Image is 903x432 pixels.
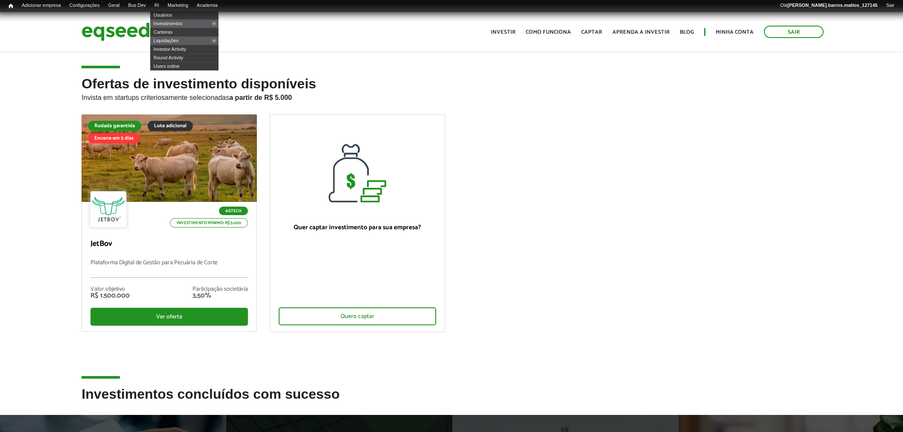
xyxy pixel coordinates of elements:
a: RI [150,2,163,9]
a: Geral [104,2,124,9]
div: 3,50% [192,292,248,299]
p: Invista em startups criteriosamente selecionadas [82,91,821,102]
a: Adicionar empresa [17,2,65,9]
img: EqSeed [82,20,150,43]
div: Participação societária [192,286,248,292]
a: Usuários [150,11,218,19]
a: Configurações [65,2,104,9]
div: R$ 1.500.000 [90,292,130,299]
div: Ver oferta [90,308,248,326]
div: Encerra em 5 dias [88,133,140,143]
p: Plataforma Digital de Gestão para Pecuária de Corte [90,260,248,278]
a: Início [4,2,17,10]
a: Marketing [163,2,192,9]
p: Agtech [219,207,248,215]
a: Investir [491,29,516,35]
a: Como funciona [526,29,571,35]
strong: a partir de R$ 5.000 [229,94,292,101]
a: Academia [192,2,222,9]
div: Lote adicional [148,121,193,131]
p: JetBov [90,239,248,249]
a: Quer captar investimento para sua empresa? Quero captar [270,114,445,332]
a: Rodada garantida Lote adicional Encerra em 5 dias Agtech Investimento mínimo: R$ 5.000 JetBov Pla... [82,114,257,332]
strong: [PERSON_NAME].barros.mattos_127145 [787,3,877,8]
a: Captar [581,29,602,35]
a: Bus Dev [124,2,150,9]
a: Blog [680,29,694,35]
a: Sair [764,26,824,38]
div: Valor objetivo [90,286,130,292]
p: Quer captar investimento para sua empresa? [279,224,436,231]
span: Início [9,3,13,9]
h2: Investimentos concluídos com sucesso [82,387,821,414]
div: Quero captar [279,307,436,325]
h2: Ofertas de investimento disponíveis [82,76,821,114]
p: Investimento mínimo: R$ 5.000 [170,218,248,228]
a: Sair [882,2,899,9]
a: Olá[PERSON_NAME].barros.mattos_127145 [776,2,882,9]
div: Rodada garantida [88,121,141,131]
a: Minha conta [716,29,754,35]
a: Aprenda a investir [612,29,670,35]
